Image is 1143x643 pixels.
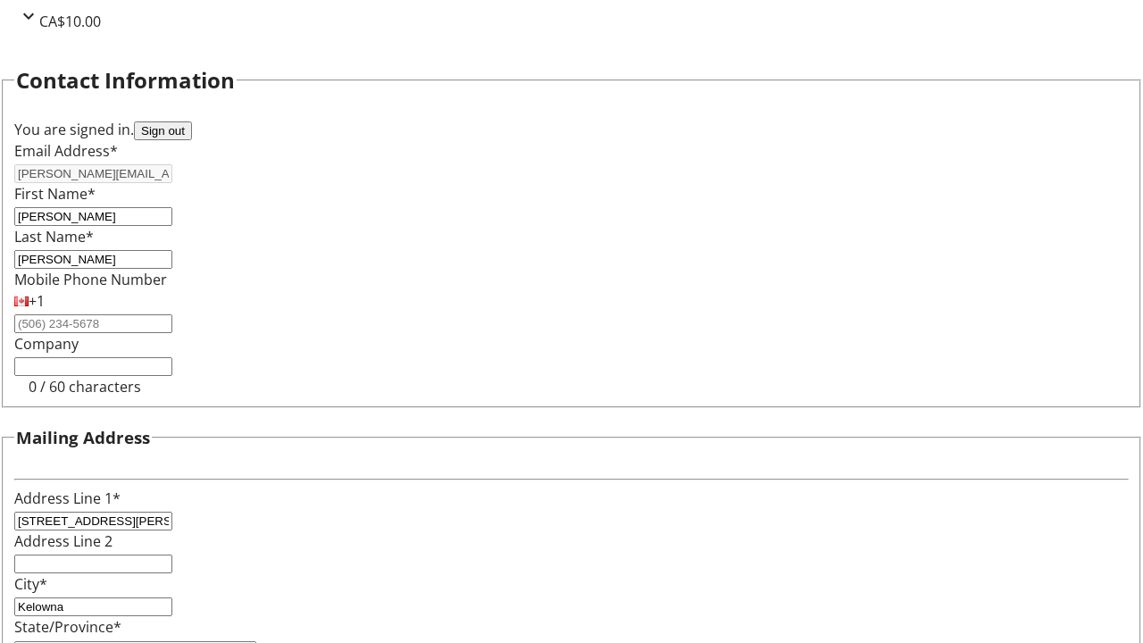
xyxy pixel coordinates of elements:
[14,270,167,289] label: Mobile Phone Number
[14,227,94,246] label: Last Name*
[14,489,121,508] label: Address Line 1*
[14,597,172,616] input: City
[14,119,1129,140] div: You are signed in.
[39,12,101,31] span: CA$10.00
[16,425,150,450] h3: Mailing Address
[16,64,235,96] h2: Contact Information
[14,334,79,354] label: Company
[29,377,141,397] tr-character-limit: 0 / 60 characters
[14,512,172,530] input: Address
[14,141,118,161] label: Email Address*
[14,531,113,551] label: Address Line 2
[14,184,96,204] label: First Name*
[14,314,172,333] input: (506) 234-5678
[134,121,192,140] button: Sign out
[14,617,121,637] label: State/Province*
[14,574,47,594] label: City*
